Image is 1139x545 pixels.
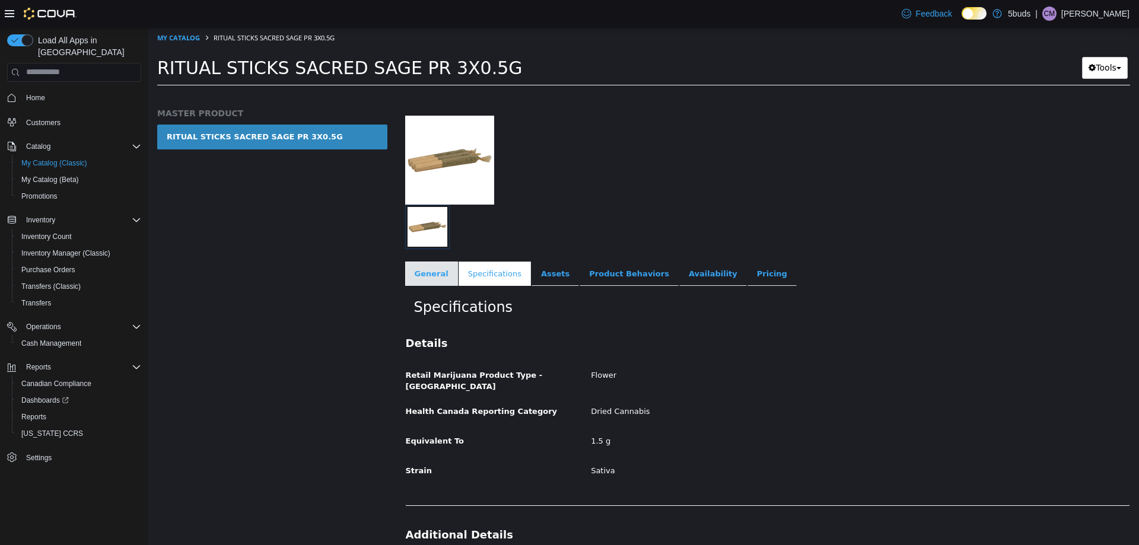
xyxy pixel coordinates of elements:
[12,262,146,278] button: Purchase Orders
[531,234,599,259] a: Availability
[599,234,648,259] a: Pricing
[17,296,141,310] span: Transfers
[12,375,146,392] button: Canadian Compliance
[9,6,52,15] a: My Catalog
[24,8,77,20] img: Cova
[65,6,186,15] span: RITUAL STICKS SACRED SAGE PR 3X0.5G
[21,213,141,227] span: Inventory
[26,142,50,151] span: Catalog
[257,380,409,388] span: Health Canada Reporting Category
[21,360,141,374] span: Reports
[21,339,81,348] span: Cash Management
[434,374,990,395] div: Dried Cannabis
[12,171,146,188] button: My Catalog (Beta)
[257,501,982,514] h3: Additional Details
[17,393,141,407] span: Dashboards
[26,118,61,128] span: Customers
[2,449,146,466] button: Settings
[1061,7,1130,21] p: [PERSON_NAME]
[17,336,141,350] span: Cash Management
[21,213,60,227] button: Inventory
[12,228,146,245] button: Inventory Count
[21,192,58,201] span: Promotions
[916,8,952,20] span: Feedback
[21,175,79,184] span: My Catalog (Beta)
[17,336,86,350] a: Cash Management
[257,409,316,418] span: Equivalent To
[9,97,239,122] a: RITUAL STICKS SACRED SAGE PR 3X0.5G
[1008,7,1030,21] p: 5buds
[257,234,310,259] a: General
[17,156,141,170] span: My Catalog (Classic)
[21,114,141,129] span: Customers
[17,426,141,441] span: Washington CCRS
[2,89,146,106] button: Home
[21,451,56,465] a: Settings
[17,189,141,203] span: Promotions
[7,84,141,497] nav: Complex example
[21,360,56,374] button: Reports
[2,212,146,228] button: Inventory
[257,309,982,323] h3: Details
[21,232,72,241] span: Inventory Count
[12,155,146,171] button: My Catalog (Classic)
[962,7,987,20] input: Dark Mode
[21,139,141,154] span: Catalog
[1035,7,1038,21] p: |
[431,234,530,259] a: Product Behaviors
[17,279,85,294] a: Transfers (Classic)
[1042,7,1057,21] div: Christopher MacCannell
[17,173,141,187] span: My Catalog (Beta)
[17,263,80,277] a: Purchase Orders
[17,410,51,424] a: Reports
[21,298,51,308] span: Transfers
[21,248,110,258] span: Inventory Manager (Classic)
[17,156,92,170] a: My Catalog (Classic)
[21,429,83,438] span: [US_STATE] CCRS
[26,322,61,332] span: Operations
[17,279,141,294] span: Transfers (Classic)
[17,393,74,407] a: Dashboards
[21,139,55,154] button: Catalog
[2,138,146,155] button: Catalog
[17,377,141,391] span: Canadian Compliance
[21,158,87,168] span: My Catalog (Classic)
[2,318,146,335] button: Operations
[21,320,66,334] button: Operations
[383,234,431,259] a: Assets
[26,93,45,103] span: Home
[17,230,77,244] a: Inventory Count
[17,296,56,310] a: Transfers
[257,343,394,364] span: Retail Marijuana Product Type - [GEOGRAPHIC_DATA]
[897,2,957,26] a: Feedback
[26,215,55,225] span: Inventory
[17,263,141,277] span: Purchase Orders
[21,412,46,422] span: Reports
[310,234,383,259] a: Specifications
[434,434,990,454] div: Sativa
[2,113,146,130] button: Customers
[21,282,81,291] span: Transfers (Classic)
[12,425,146,442] button: [US_STATE] CCRS
[266,271,973,289] h2: Specifications
[434,404,990,425] div: 1.5 g
[9,30,374,51] span: RITUAL STICKS SACRED SAGE PR 3X0.5G
[21,91,50,105] a: Home
[21,320,141,334] span: Operations
[12,278,146,295] button: Transfers (Classic)
[21,265,75,275] span: Purchase Orders
[12,245,146,262] button: Inventory Manager (Classic)
[26,362,51,372] span: Reports
[12,295,146,311] button: Transfers
[12,335,146,352] button: Cash Management
[33,34,141,58] span: Load All Apps in [GEOGRAPHIC_DATA]
[17,173,84,187] a: My Catalog (Beta)
[9,81,239,91] h5: MASTER PRODUCT
[21,396,69,405] span: Dashboards
[21,450,141,465] span: Settings
[257,88,346,177] img: 150
[17,230,141,244] span: Inventory Count
[934,30,979,52] button: Tools
[21,379,91,388] span: Canadian Compliance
